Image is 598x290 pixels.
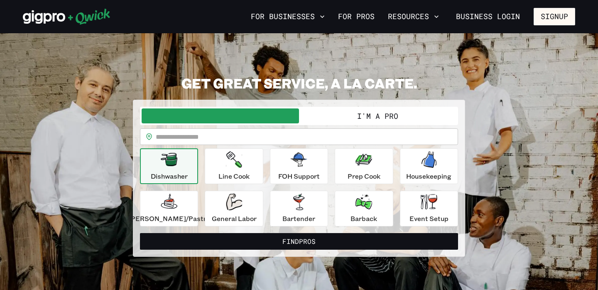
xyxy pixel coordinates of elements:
p: Line Cook [218,171,250,181]
p: Barback [350,214,377,224]
p: Dishwasher [151,171,188,181]
p: Event Setup [409,214,448,224]
p: General Labor [212,214,257,224]
p: Prep Cook [348,171,380,181]
button: [PERSON_NAME]/Pastry [140,191,198,226]
button: I'm a Business [142,108,299,123]
button: FindPros [140,233,458,250]
button: Event Setup [400,191,458,226]
button: Line Cook [205,148,263,184]
p: FOH Support [278,171,320,181]
button: General Labor [205,191,263,226]
p: Bartender [282,214,315,224]
button: For Businesses [248,10,328,24]
button: Resources [385,10,442,24]
button: Dishwasher [140,148,198,184]
button: Barback [335,191,393,226]
button: Prep Cook [335,148,393,184]
button: Housekeeping [400,148,458,184]
button: I'm a Pro [299,108,456,123]
button: Signup [534,8,575,25]
p: Housekeeping [406,171,451,181]
button: FOH Support [270,148,328,184]
a: Business Login [449,8,527,25]
h2: GET GREAT SERVICE, A LA CARTE. [133,75,465,91]
p: [PERSON_NAME]/Pastry [128,214,210,224]
a: For Pros [335,10,378,24]
button: Bartender [270,191,328,226]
